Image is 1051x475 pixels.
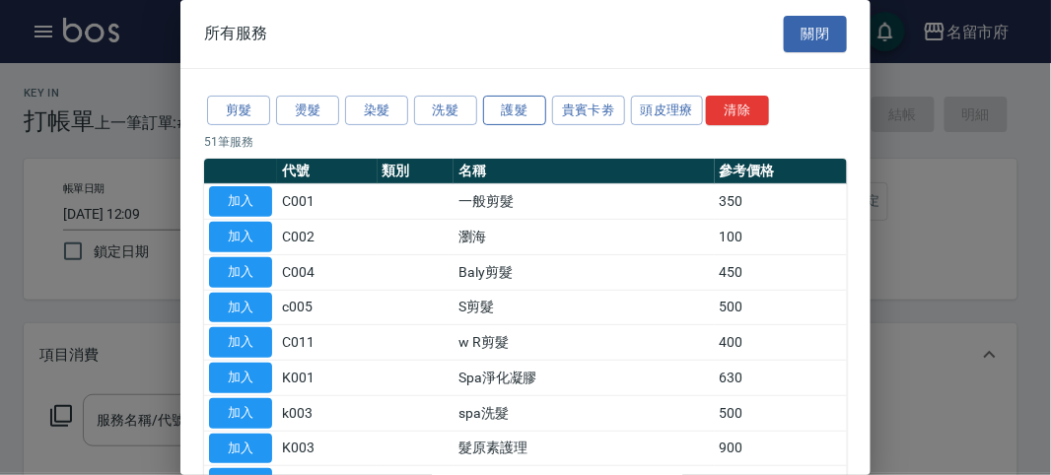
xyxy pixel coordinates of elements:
[277,290,378,325] td: c005
[277,159,378,184] th: 代號
[209,293,272,323] button: 加入
[631,96,704,126] button: 頭皮理療
[715,431,847,466] td: 900
[784,16,847,52] button: 關閉
[209,398,272,429] button: 加入
[715,361,847,396] td: 630
[454,361,715,396] td: Spa淨化凝膠
[414,96,477,126] button: 洗髮
[715,290,847,325] td: 500
[276,96,339,126] button: 燙髮
[706,96,769,126] button: 清除
[454,254,715,290] td: Baly剪髮
[277,431,378,466] td: K003
[715,325,847,361] td: 400
[209,434,272,464] button: 加入
[209,257,272,288] button: 加入
[277,184,378,220] td: C001
[345,96,408,126] button: 染髮
[277,361,378,396] td: K001
[209,363,272,393] button: 加入
[715,220,847,255] td: 100
[454,395,715,431] td: spa洗髮
[454,184,715,220] td: 一般剪髮
[552,96,625,126] button: 貴賓卡劵
[715,254,847,290] td: 450
[483,96,546,126] button: 護髮
[454,431,715,466] td: 髮原素護理
[209,222,272,252] button: 加入
[204,133,847,151] p: 51 筆服務
[209,186,272,217] button: 加入
[454,325,715,361] td: w R剪髮
[204,24,267,43] span: 所有服務
[454,220,715,255] td: 瀏海
[277,220,378,255] td: C002
[277,325,378,361] td: C011
[454,159,715,184] th: 名稱
[378,159,454,184] th: 類別
[715,159,847,184] th: 參考價格
[715,184,847,220] td: 350
[277,395,378,431] td: k003
[277,254,378,290] td: C004
[207,96,270,126] button: 剪髮
[454,290,715,325] td: S剪髮
[715,395,847,431] td: 500
[209,327,272,358] button: 加入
